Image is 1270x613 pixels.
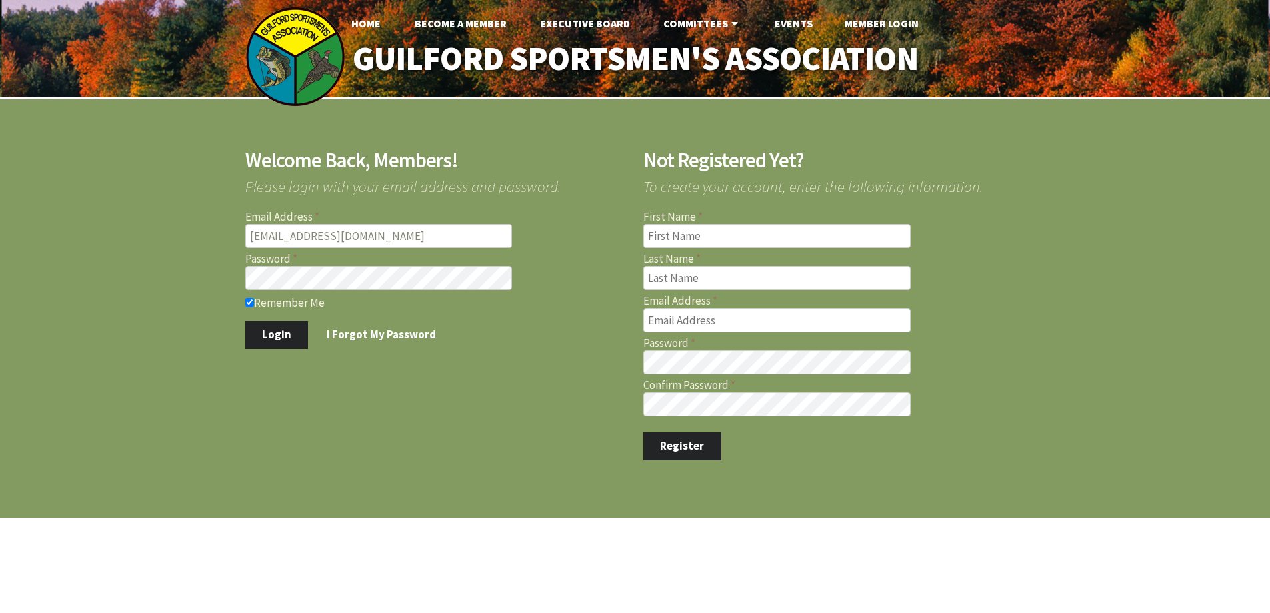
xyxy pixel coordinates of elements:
[643,308,911,332] input: Email Address
[245,7,345,107] img: logo_sm.png
[324,31,946,87] a: Guilford Sportsmen's Association
[643,266,911,290] input: Last Name
[643,253,1025,265] label: Last Name
[643,338,1025,349] label: Password
[341,10,391,37] a: Home
[834,10,929,37] a: Member Login
[404,10,517,37] a: Become A Member
[643,380,1025,391] label: Confirm Password
[643,224,911,248] input: First Name
[643,171,1025,194] span: To create your account, enter the following information.
[245,224,513,248] input: Email Address
[245,171,627,194] span: Please login with your email address and password.
[245,321,309,349] button: Login
[245,298,254,307] input: Remember Me
[643,432,721,460] button: Register
[643,211,1025,223] label: First Name
[245,211,627,223] label: Email Address
[245,295,627,309] label: Remember Me
[245,253,627,265] label: Password
[653,10,752,37] a: Committees
[529,10,641,37] a: Executive Board
[310,321,453,349] a: I Forgot My Password
[764,10,823,37] a: Events
[643,150,1025,171] h2: Not Registered Yet?
[643,295,1025,307] label: Email Address
[245,150,627,171] h2: Welcome Back, Members!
